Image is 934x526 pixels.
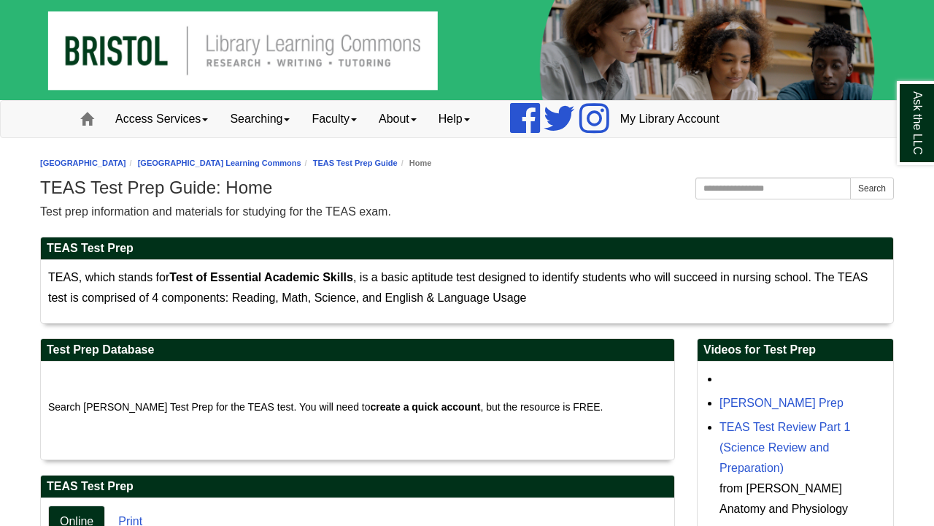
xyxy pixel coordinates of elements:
[169,271,353,283] strong: Test of Essential Academic Skills
[850,178,894,199] button: Search
[370,401,480,413] strong: create a quick account
[719,421,850,474] a: TEAS Test Review Part 1 (Science Review and Preparation)
[428,101,481,137] a: Help
[398,156,432,170] li: Home
[368,101,428,137] a: About
[41,237,893,260] h2: TEAS Test Prep
[41,476,674,498] h2: TEAS Test Prep
[104,101,219,137] a: Access Services
[609,101,730,137] a: My Library Account
[313,159,398,167] a: TEAS Test Prep Guide
[719,397,844,409] a: [PERSON_NAME] Prep
[219,101,301,137] a: Searching
[40,159,126,167] a: [GEOGRAPHIC_DATA]
[301,101,368,137] a: Faculty
[698,339,893,362] h2: Videos for Test Prep
[40,156,894,170] nav: breadcrumb
[138,159,301,167] a: [GEOGRAPHIC_DATA] Learning Commons
[40,205,391,218] span: Test prep information and materials for studying for the TEAS exam.
[719,479,886,519] div: from [PERSON_NAME] Anatomy and Physiology
[48,401,603,413] span: Search [PERSON_NAME] Test Prep for the TEAS test. You will need to , but the resource is FREE.
[40,178,894,198] h1: TEAS Test Prep Guide: Home
[48,267,886,308] p: TEAS, which stands for , is a basic aptitude test designed to identify students who will succeed ...
[41,339,674,362] h2: Test Prep Database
